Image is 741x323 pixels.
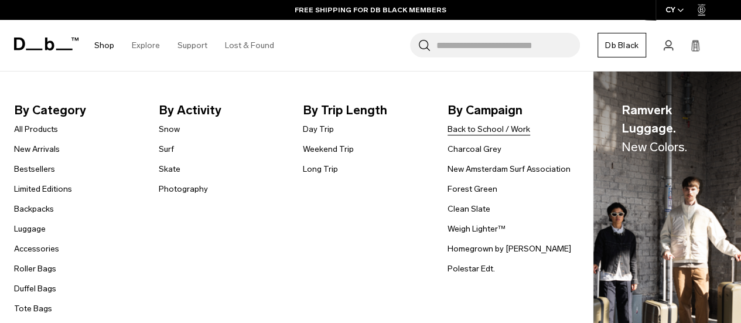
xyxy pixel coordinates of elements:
a: Homegrown by [PERSON_NAME] [448,243,571,255]
nav: Main Navigation [86,20,283,71]
a: Weigh Lighter™ [448,223,506,235]
a: Weekend Trip [303,143,354,155]
span: By Trip Length [303,101,429,120]
a: Photography [159,183,208,195]
a: Limited Editions [14,183,72,195]
a: Roller Bags [14,263,56,275]
a: New Arrivals [14,143,60,155]
a: Explore [132,25,160,66]
a: Bestsellers [14,163,55,175]
a: FREE SHIPPING FOR DB BLACK MEMBERS [295,5,446,15]
a: Charcoal Grey [448,143,501,155]
a: All Products [14,123,58,135]
span: Ramverk Luggage. [622,101,713,157]
a: Snow [159,123,180,135]
a: Luggage [14,223,46,235]
a: Shop [94,25,114,66]
a: Back to School / Work [448,123,530,135]
a: Accessories [14,243,59,255]
a: Surf [159,143,174,155]
span: By Activity [159,101,285,120]
a: Support [177,25,207,66]
span: By Category [14,101,140,120]
a: Tote Bags [14,302,52,315]
a: Polestar Edt. [448,263,495,275]
a: Clean Slate [448,203,490,215]
a: Backpacks [14,203,54,215]
a: Db Black [597,33,646,57]
a: New Amsterdam Surf Association [448,163,571,175]
a: Duffel Bags [14,283,56,295]
span: By Campaign [448,101,573,120]
a: Day Trip [303,123,334,135]
a: Forest Green [448,183,497,195]
a: Lost & Found [225,25,274,66]
span: New Colors. [622,140,687,154]
a: Long Trip [303,163,338,175]
a: Skate [159,163,180,175]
